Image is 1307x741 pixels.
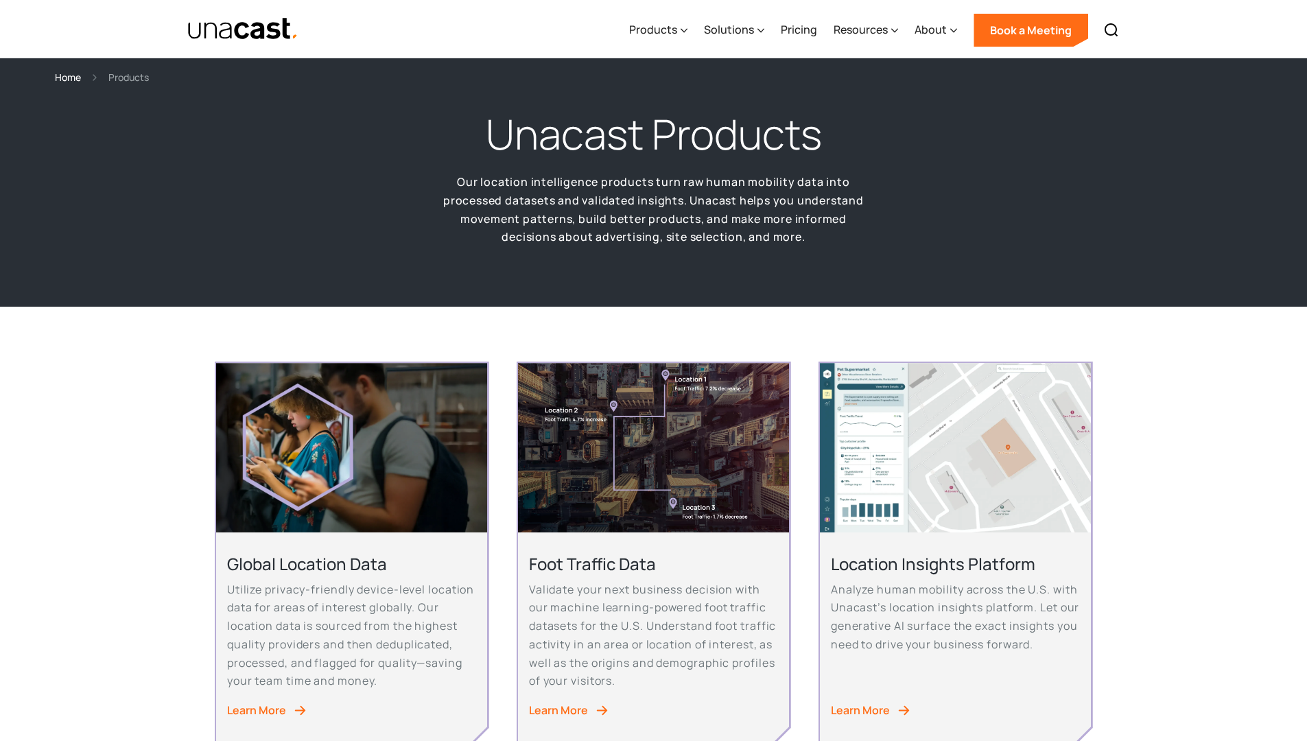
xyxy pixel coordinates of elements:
div: Solutions [704,2,764,58]
p: Analyze human mobility across the U.S. with Unacast’s location insights platform. Let our generat... [831,580,1080,654]
h2: Foot Traffic Data [529,553,778,574]
img: Search icon [1103,22,1120,38]
div: Learn More [227,701,286,720]
a: Home [55,69,81,85]
a: Pricing [781,2,817,58]
div: Products [629,21,677,38]
a: Learn More [529,701,778,720]
a: home [187,17,299,41]
a: Book a Meeting [974,14,1088,47]
img: An aerial view of a city block with foot traffic data and location data information [518,363,789,532]
div: Resources [834,2,898,58]
img: Unacast text logo [187,17,299,41]
h2: Global Location Data [227,553,476,574]
p: Validate your next business decision with our machine learning-powered foot traffic datasets for ... [529,580,778,690]
div: About [915,21,947,38]
div: Products [629,2,687,58]
div: Learn More [831,701,890,720]
div: Solutions [704,21,754,38]
p: Our location intelligence products turn raw human mobility data into processed datasets and valid... [441,173,867,246]
div: Resources [834,21,888,38]
div: About [915,2,957,58]
h2: Location Insights Platform [831,553,1080,574]
a: Learn More [227,701,476,720]
a: Learn More [831,701,1080,720]
div: Products [108,69,149,85]
div: Learn More [529,701,588,720]
h1: Unacast Products [486,107,822,162]
p: Utilize privacy-friendly device-level location data for areas of interest globally. Our location ... [227,580,476,690]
